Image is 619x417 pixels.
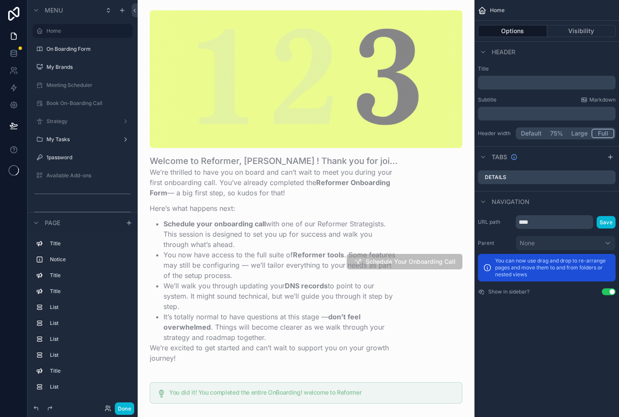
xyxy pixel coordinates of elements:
span: Menu [45,6,63,15]
label: Title [50,240,129,247]
label: Strategy [46,118,119,125]
p: You can now use drag and drop to re-arrange pages and move them to and from folders or nested views [495,257,610,278]
button: 75% [545,129,567,138]
span: Home [490,7,505,14]
label: Meeting Scheduler [46,82,131,89]
button: Full [591,129,614,138]
span: Markdown [589,96,616,103]
button: Save [597,216,616,229]
label: My Brands [46,64,131,71]
button: Done [115,402,134,415]
span: Navigation [492,198,530,206]
label: URL path [478,219,512,225]
label: Notice [50,256,129,263]
label: 1password [46,154,131,161]
label: Title [50,288,129,295]
div: scrollable content [28,233,138,400]
label: Home [46,28,127,34]
label: Title [478,65,616,72]
span: Page [45,219,60,227]
span: None [520,239,535,247]
div: scrollable content [478,107,616,120]
div: scrollable content [478,76,616,90]
label: Header width [478,130,512,137]
label: Book On-Boarding Call [46,100,131,107]
label: List [50,352,129,358]
label: List [50,383,129,390]
label: Parent [478,240,512,247]
label: My Tasks [46,136,119,143]
button: Default [517,129,545,138]
a: Markdown [581,96,616,103]
label: On Boarding Form [46,46,131,53]
label: Available Add-ons [46,172,131,179]
button: Options [478,25,547,37]
label: Subtitle [478,96,496,103]
label: Title [50,368,129,374]
label: Title [50,272,129,279]
span: Header [492,48,515,56]
span: Tabs [492,153,507,161]
label: List [50,304,129,311]
button: Large [567,129,591,138]
label: List [50,336,129,343]
label: Details [485,174,506,181]
label: List [50,320,129,327]
label: Show in sidebar? [488,288,530,295]
button: Visibility [547,25,616,37]
button: None [516,236,616,250]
